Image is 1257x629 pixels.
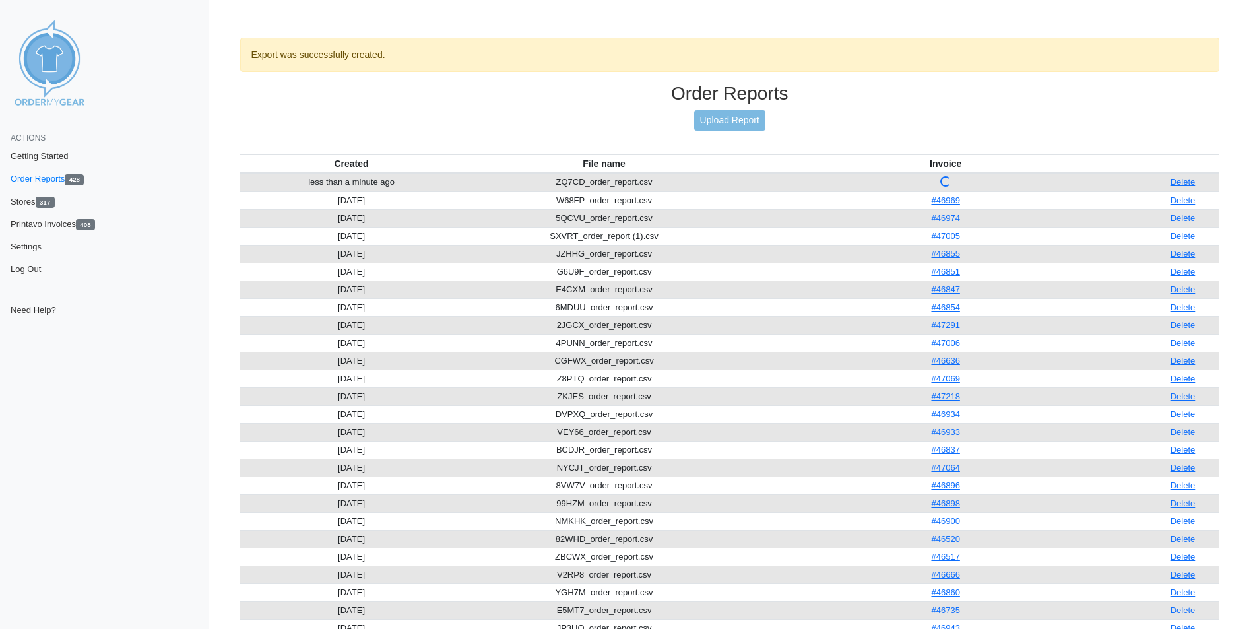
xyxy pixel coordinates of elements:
td: [DATE] [240,227,463,245]
td: 8VW7V_order_report.csv [463,477,746,494]
a: #47006 [931,338,959,348]
a: Delete [1171,231,1196,241]
a: Delete [1171,284,1196,294]
a: #46851 [931,267,959,277]
a: #46666 [931,570,959,579]
a: Delete [1171,320,1196,330]
td: 6MDUU_order_report.csv [463,298,746,316]
a: #46934 [931,409,959,419]
a: #46896 [931,480,959,490]
td: [DATE] [240,245,463,263]
div: Export was successfully created. [240,38,1220,72]
a: Delete [1171,267,1196,277]
td: BCDJR_order_report.csv [463,441,746,459]
td: [DATE] [240,601,463,619]
a: #46735 [931,605,959,615]
td: 5QCVU_order_report.csv [463,209,746,227]
td: 82WHD_order_report.csv [463,530,746,548]
td: [DATE] [240,263,463,281]
td: [DATE] [240,530,463,548]
td: [DATE] [240,370,463,387]
a: Delete [1171,195,1196,205]
td: [DATE] [240,281,463,298]
td: G6U9F_order_report.csv [463,263,746,281]
a: #46520 [931,534,959,544]
span: Actions [11,133,46,143]
td: [DATE] [240,583,463,601]
td: ZBCWX_order_report.csv [463,548,746,566]
td: NYCJT_order_report.csv [463,459,746,477]
td: JZHHG_order_report.csv [463,245,746,263]
td: SXVRT_order_report (1).csv [463,227,746,245]
td: E5MT7_order_report.csv [463,601,746,619]
a: #46974 [931,213,959,223]
a: #46860 [931,587,959,597]
td: [DATE] [240,423,463,441]
td: [DATE] [240,441,463,459]
td: ZQ7CD_order_report.csv [463,173,746,192]
a: Delete [1171,445,1196,455]
td: Z8PTQ_order_report.csv [463,370,746,387]
a: Delete [1171,516,1196,526]
a: Delete [1171,391,1196,401]
td: NMKHK_order_report.csv [463,512,746,530]
a: Delete [1171,498,1196,508]
td: V2RP8_order_report.csv [463,566,746,583]
span: 428 [65,174,84,185]
td: [DATE] [240,298,463,316]
a: #47064 [931,463,959,473]
a: #47218 [931,391,959,401]
a: Delete [1171,552,1196,562]
a: Delete [1171,427,1196,437]
a: #46636 [931,356,959,366]
td: [DATE] [240,494,463,512]
span: 317 [36,197,55,208]
td: [DATE] [240,316,463,334]
td: [DATE] [240,512,463,530]
a: Delete [1171,213,1196,223]
td: ZKJES_order_report.csv [463,387,746,405]
a: #46837 [931,445,959,455]
td: VEY66_order_report.csv [463,423,746,441]
th: Invoice [745,154,1146,173]
a: Delete [1171,409,1196,419]
a: #46854 [931,302,959,312]
a: #47005 [931,231,959,241]
a: #46517 [931,552,959,562]
a: Delete [1171,480,1196,490]
td: [DATE] [240,405,463,423]
td: [DATE] [240,334,463,352]
a: Upload Report [694,110,765,131]
a: Delete [1171,177,1196,187]
a: Delete [1171,587,1196,597]
a: Delete [1171,463,1196,473]
span: 408 [76,219,95,230]
td: [DATE] [240,352,463,370]
a: Delete [1171,249,1196,259]
td: 4PUNN_order_report.csv [463,334,746,352]
a: Delete [1171,605,1196,615]
td: E4CXM_order_report.csv [463,281,746,298]
td: [DATE] [240,459,463,477]
a: #46933 [931,427,959,437]
th: Created [240,154,463,173]
th: File name [463,154,746,173]
td: [DATE] [240,566,463,583]
td: W68FP_order_report.csv [463,191,746,209]
a: #46969 [931,195,959,205]
a: Delete [1171,338,1196,348]
td: [DATE] [240,209,463,227]
td: YGH7M_order_report.csv [463,583,746,601]
td: CGFWX_order_report.csv [463,352,746,370]
a: #46855 [931,249,959,259]
td: 99HZM_order_report.csv [463,494,746,512]
td: [DATE] [240,477,463,494]
td: 2JGCX_order_report.csv [463,316,746,334]
td: less than a minute ago [240,173,463,192]
td: [DATE] [240,387,463,405]
a: Delete [1171,570,1196,579]
a: #47069 [931,374,959,383]
a: #46847 [931,284,959,294]
a: #46898 [931,498,959,508]
td: DVPXQ_order_report.csv [463,405,746,423]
